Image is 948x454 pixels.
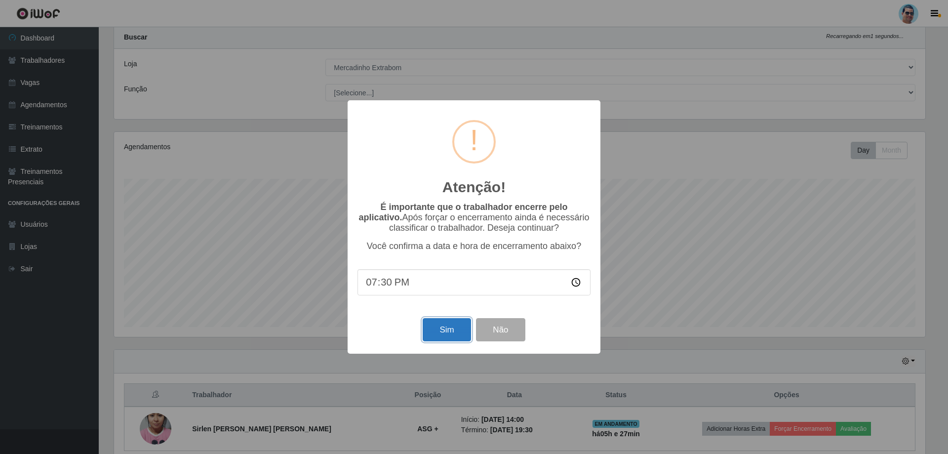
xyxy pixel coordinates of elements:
[357,241,591,251] p: Você confirma a data e hora de encerramento abaixo?
[423,318,471,341] button: Sim
[442,178,506,196] h2: Atenção!
[476,318,525,341] button: Não
[357,202,591,233] p: Após forçar o encerramento ainda é necessário classificar o trabalhador. Deseja continuar?
[358,202,567,222] b: É importante que o trabalhador encerre pelo aplicativo.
